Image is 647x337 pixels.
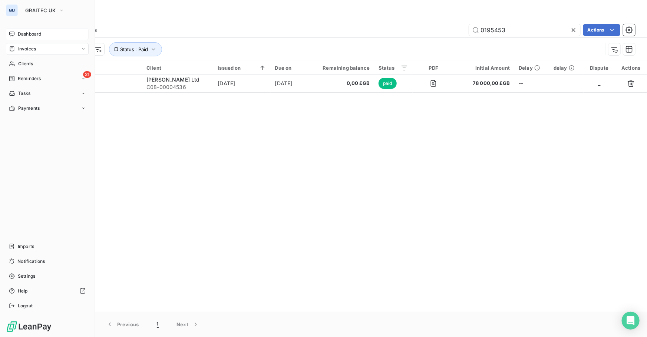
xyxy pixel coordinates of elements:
[469,24,580,36] input: Search
[18,105,40,112] span: Payments
[417,65,450,71] div: PDF
[18,243,34,250] span: Imports
[17,258,45,265] span: Notifications
[18,288,28,294] span: Help
[83,71,91,78] span: 21
[6,4,18,16] div: GU
[271,75,310,92] td: [DATE]
[168,317,208,332] button: Next
[146,83,209,91] span: C08-00004536
[120,46,148,52] span: Status : Paid
[379,65,408,71] div: Status
[18,90,31,97] span: Tasks
[459,65,510,71] div: Initial Amount
[598,80,600,86] span: _
[18,75,41,82] span: Reminders
[314,80,370,87] span: 0,00 £GB
[157,321,159,328] span: 1
[514,75,549,92] td: --
[583,24,620,36] button: Actions
[218,65,266,71] div: Issued on
[275,65,306,71] div: Due on
[18,31,41,37] span: Dashboard
[6,285,89,297] a: Help
[18,273,35,280] span: Settings
[620,65,643,71] div: Actions
[6,321,52,333] img: Logo LeanPay
[622,312,640,330] div: Open Intercom Messenger
[314,65,370,71] div: Remaining balance
[109,42,162,56] button: Status : Paid
[146,65,209,71] div: Client
[25,7,56,13] span: GRAITEC UK
[554,65,579,71] div: delay
[18,46,36,52] span: Invoices
[379,78,397,89] span: paid
[459,80,510,87] span: 78 000,00 £GB
[97,317,148,332] button: Previous
[148,317,168,332] button: 1
[18,60,33,67] span: Clients
[146,76,200,83] span: [PERSON_NAME] Ltd
[18,303,33,309] span: Logout
[213,75,270,92] td: [DATE]
[588,65,611,71] div: Dispute
[519,65,545,71] div: Delay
